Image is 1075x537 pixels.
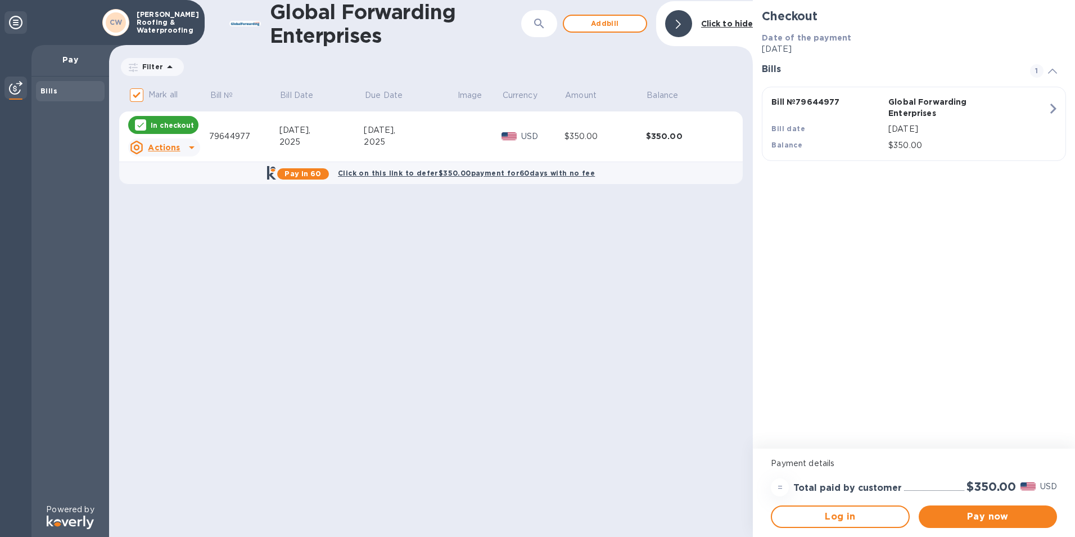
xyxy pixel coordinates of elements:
p: [DATE] [762,43,1066,55]
b: Bill date [771,124,805,133]
span: Log in [781,510,899,523]
h3: Bills [762,64,1017,75]
p: Payment details [771,458,1057,469]
p: $350.00 [888,140,1047,151]
p: In checkout [151,120,194,130]
img: USD [1020,482,1036,490]
img: USD [502,132,517,140]
span: 1 [1030,64,1044,78]
span: Due Date [365,89,417,101]
b: Click on this link to defer $350.00 payment for 60 days with no fee [338,169,595,177]
b: Bills [40,87,57,95]
span: Amount [565,89,611,101]
p: USD [521,131,564,142]
p: Bill № [210,89,233,101]
b: Date of the payment [762,33,851,42]
div: [DATE], [279,124,364,136]
div: $350.00 [564,131,646,142]
p: Filter [138,62,163,71]
p: Balance [647,89,678,101]
span: Bill Date [280,89,328,101]
b: Pay in 60 [284,169,321,178]
div: $350.00 [646,131,728,142]
p: Pay [40,54,100,65]
p: [DATE] [888,123,1047,135]
b: Balance [771,141,802,149]
h2: $350.00 [966,480,1016,494]
b: Click to hide [701,19,753,28]
p: Bill Date [280,89,313,101]
p: [PERSON_NAME] Roofing & Waterproofing [137,11,193,34]
span: Balance [647,89,693,101]
p: Global Forwarding Enterprises [888,96,1001,119]
span: Bill № [210,89,248,101]
u: Actions [148,143,180,152]
button: Log in [771,505,909,528]
p: Currency [503,89,537,101]
p: Due Date [365,89,403,101]
div: = [771,478,789,496]
div: 79644977 [209,131,279,142]
b: CW [110,18,123,26]
h3: Total paid by customer [793,483,902,494]
p: Image [458,89,482,101]
p: Bill № 79644977 [771,96,884,108]
img: Logo [47,516,94,529]
p: Amount [565,89,597,101]
div: 2025 [364,136,456,148]
p: USD [1040,481,1057,493]
button: Bill №79644977Global Forwarding EnterprisesBill date[DATE]Balance$350.00 [762,87,1066,161]
p: Powered by [46,504,94,516]
h2: Checkout [762,9,1066,23]
p: Mark all [148,89,178,101]
span: Pay now [928,510,1048,523]
div: 2025 [279,136,364,148]
div: [DATE], [364,124,456,136]
button: Pay now [919,505,1057,528]
button: Addbill [563,15,647,33]
span: Add bill [573,17,637,30]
